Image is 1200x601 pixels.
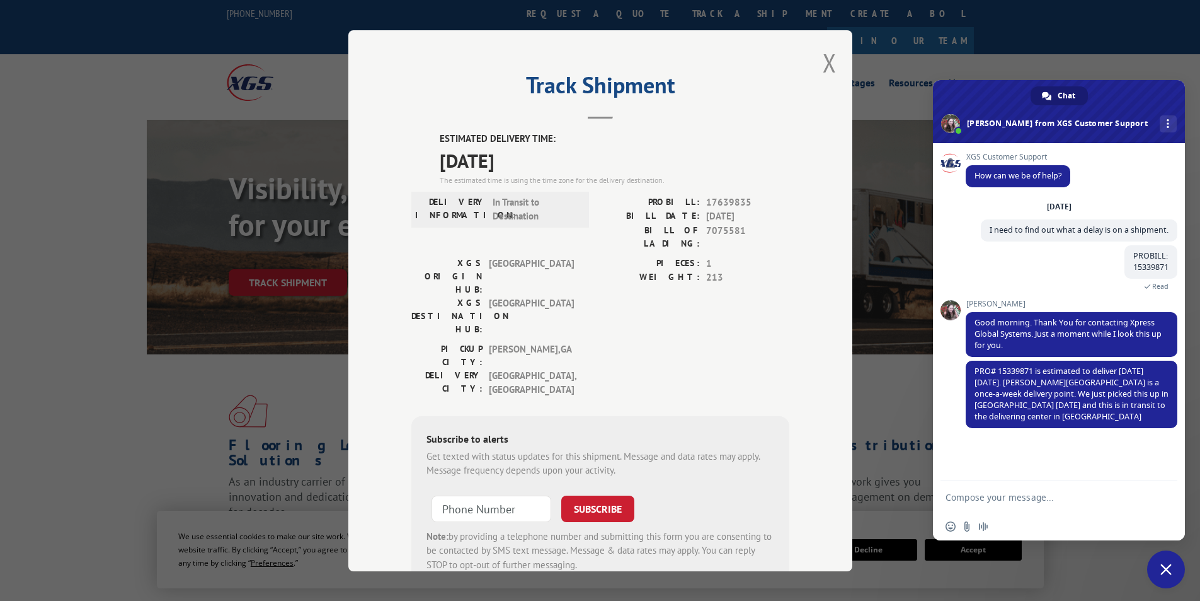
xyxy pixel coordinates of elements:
[426,431,774,449] div: Subscribe to alerts
[978,522,988,532] span: Audio message
[411,342,483,368] label: PICKUP CITY:
[974,170,1061,181] span: How can we be of help?
[1058,86,1075,105] span: Chat
[440,174,789,185] div: The estimated time is using the time zone for the delivery destination.
[1133,250,1169,272] span: PROBILL: 15339871
[974,317,1162,351] span: Good morning. Thank You for contacting Xpress Global Systems. Just a moment while I look this up ...
[489,342,574,368] span: [PERSON_NAME] , GA
[426,449,774,477] div: Get texted with status updates for this shipment. Message and data rates may apply. Message frequ...
[990,225,1169,235] span: I need to find out what a delay is on a shipment.
[440,146,789,174] span: [DATE]
[426,529,774,572] div: by providing a telephone number and submitting this form you are consenting to be contacted by SM...
[600,271,700,285] label: WEIGHT:
[1031,86,1088,105] div: Chat
[966,153,1070,161] span: XGS Customer Support
[962,522,972,532] span: Send a file
[600,256,700,271] label: PIECES:
[823,46,837,79] button: Close modal
[946,492,1145,503] textarea: Compose your message...
[489,256,574,296] span: [GEOGRAPHIC_DATA]
[946,522,956,532] span: Insert an emoji
[1147,551,1185,588] div: Close chat
[706,209,789,224] span: [DATE]
[706,223,789,250] span: 7075581
[706,271,789,285] span: 213
[415,195,486,223] label: DELIVERY INFORMATION:
[1160,115,1177,132] div: More channels
[426,530,449,542] strong: Note:
[600,209,700,224] label: BILL DATE:
[489,296,574,336] span: [GEOGRAPHIC_DATA]
[489,368,574,397] span: [GEOGRAPHIC_DATA] , [GEOGRAPHIC_DATA]
[411,368,483,397] label: DELIVERY CITY:
[1047,203,1071,211] div: [DATE]
[600,195,700,209] label: PROBILL:
[966,300,1177,308] span: [PERSON_NAME]
[600,223,700,250] label: BILL OF LADING:
[561,495,634,522] button: SUBSCRIBE
[411,256,483,296] label: XGS ORIGIN HUB:
[411,76,789,100] h2: Track Shipment
[706,195,789,209] span: 17639835
[411,296,483,336] label: XGS DESTINATION HUB:
[431,495,551,522] input: Phone Number
[1152,282,1169,291] span: Read
[493,195,578,223] span: In Transit to Destination
[974,366,1169,422] span: PRO# 15339871 is estimated to deliver [DATE][DATE]. [PERSON_NAME][GEOGRAPHIC_DATA] is a once-a-we...
[706,256,789,271] span: 1
[440,132,789,146] label: ESTIMATED DELIVERY TIME:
